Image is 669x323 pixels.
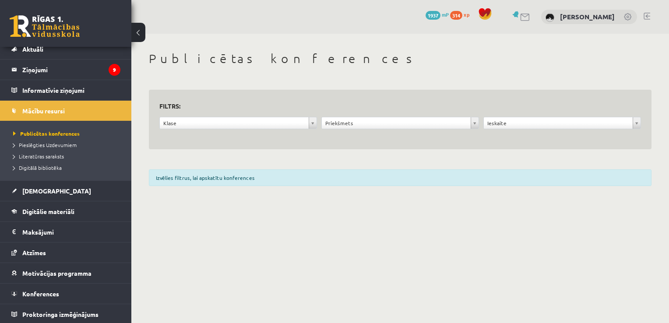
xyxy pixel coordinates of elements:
[13,153,64,160] span: Literatūras saraksts
[11,284,120,304] a: Konferences
[426,11,449,18] a: 1937 mP
[22,107,65,115] span: Mācību resursi
[11,181,120,201] a: [DEMOGRAPHIC_DATA]
[325,117,467,129] span: Priekšmets
[109,64,120,76] i: 9
[159,100,630,112] h3: Filtrs:
[13,141,77,148] span: Pieslēgties Uzdevumiem
[11,201,120,221] a: Digitālie materiāli
[13,164,123,172] a: Digitālā bibliotēka
[464,11,469,18] span: xp
[484,117,641,129] a: Ieskaite
[13,141,123,149] a: Pieslēgties Uzdevumiem
[10,15,80,37] a: Rīgas 1. Tālmācības vidusskola
[442,11,449,18] span: mP
[11,242,120,263] a: Atzīmes
[22,60,120,80] legend: Ziņojumi
[149,169,651,186] div: Izvēlies filtrus, lai apskatītu konferences
[11,80,120,100] a: Informatīvie ziņojumi
[22,310,99,318] span: Proktoringa izmēģinājums
[450,11,462,20] span: 314
[163,117,305,129] span: Klase
[22,80,120,100] legend: Informatīvie ziņojumi
[11,101,120,121] a: Mācību resursi
[22,207,74,215] span: Digitālie materiāli
[149,51,651,66] h1: Publicētas konferences
[560,12,615,21] a: [PERSON_NAME]
[22,45,43,53] span: Aktuāli
[322,117,479,129] a: Priekšmets
[22,187,91,195] span: [DEMOGRAPHIC_DATA]
[13,130,80,137] span: Publicētas konferences
[13,152,123,160] a: Literatūras saraksts
[546,13,554,22] img: Evita Upīte
[22,290,59,298] span: Konferences
[22,222,120,242] legend: Maksājumi
[22,249,46,256] span: Atzīmes
[11,39,120,59] a: Aktuāli
[13,130,123,137] a: Publicētas konferences
[160,117,317,129] a: Klase
[487,117,629,129] span: Ieskaite
[450,11,474,18] a: 314 xp
[22,269,92,277] span: Motivācijas programma
[11,263,120,283] a: Motivācijas programma
[11,222,120,242] a: Maksājumi
[13,164,62,171] span: Digitālā bibliotēka
[11,60,120,80] a: Ziņojumi9
[426,11,440,20] span: 1937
